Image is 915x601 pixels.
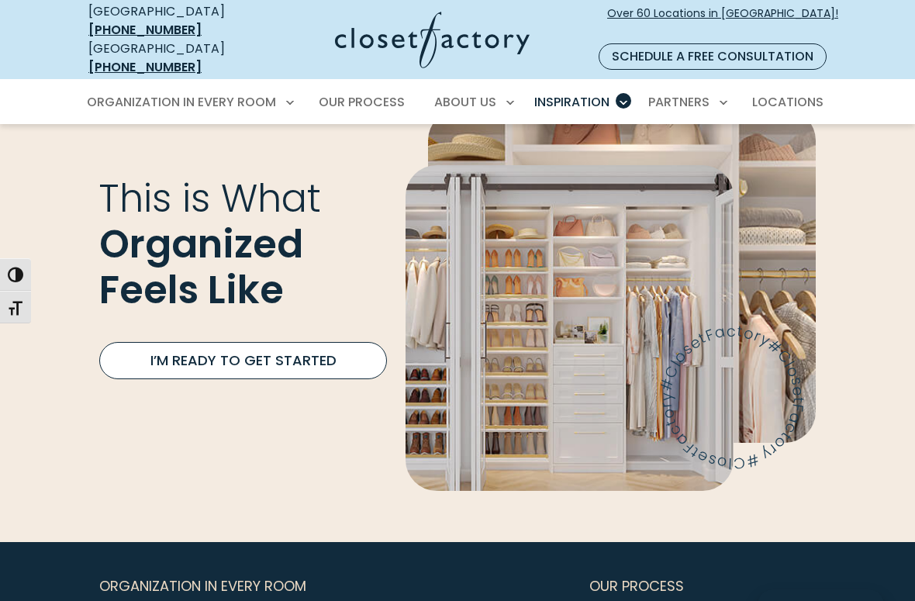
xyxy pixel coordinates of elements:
[766,337,782,356] text: l
[867,368,890,386] text: C
[863,421,885,438] text: F
[843,332,862,354] text: o
[99,216,303,270] span: Organized
[771,330,790,353] text: o
[755,341,779,364] text: C
[851,339,869,358] text: r
[607,5,838,38] span: Over 60 Locations in [GEOGRAPHIC_DATA]!
[775,444,793,467] text: o
[752,429,771,444] text: t
[88,58,202,76] a: [PHONE_NUMBER]
[99,171,321,224] span: This is What
[747,421,768,438] text: F
[335,12,530,68] img: Closet Factory Logo
[871,389,893,399] text: o
[806,453,820,475] text: #
[741,378,762,388] text: r
[319,93,405,111] span: Our Process
[766,440,785,461] text: s
[747,353,771,375] text: #
[850,436,871,458] text: c
[648,93,710,111] span: Partners
[743,367,765,382] text: y
[99,342,387,379] a: I’m Ready to Get Started
[820,321,833,344] text: a
[792,451,808,474] text: C
[782,326,796,348] text: s
[855,345,877,365] text: y
[99,262,284,316] span: Feels Like
[739,398,758,404] text: t
[861,354,885,375] text: #
[87,93,276,111] span: Organization in Every Room
[88,21,202,39] a: [PHONE_NUMBER]
[846,444,861,463] text: t
[823,451,835,474] text: y
[868,416,888,429] text: t
[804,321,812,341] text: t
[739,386,761,398] text: o
[868,407,891,421] text: e
[757,433,779,454] text: e
[742,412,765,428] text: a
[434,93,496,111] span: About Us
[88,2,257,40] div: [GEOGRAPHIC_DATA]
[752,93,823,111] span: Locations
[406,165,734,491] img: Reach in closet organization
[837,445,855,468] text: o
[786,449,797,470] text: l
[857,428,879,449] text: a
[830,323,845,346] text: c
[792,323,806,345] text: e
[740,403,762,416] text: c
[831,450,843,471] text: r
[812,321,820,342] text: F
[839,328,852,348] text: t
[871,399,893,409] text: s
[870,382,891,390] text: l
[534,93,609,111] span: Inspiration
[599,43,827,70] a: Schedule a Free Consultation
[76,81,839,124] nav: Primary Menu
[88,40,257,77] div: [GEOGRAPHIC_DATA]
